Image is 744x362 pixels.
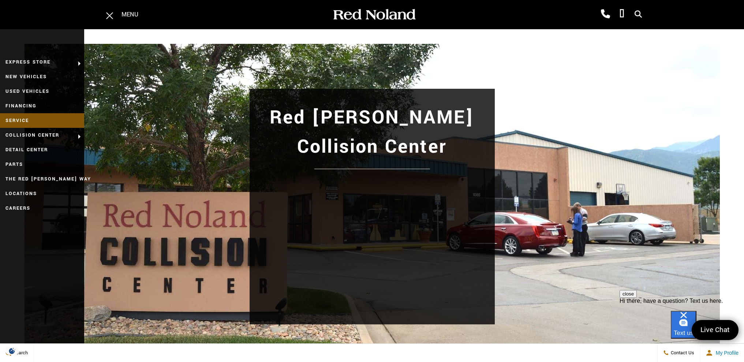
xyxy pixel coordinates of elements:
[4,347,20,355] section: Click to Open Cookie Consent Modal
[4,347,20,355] img: Opt-Out Icon
[257,103,488,161] h1: Red [PERSON_NAME] Collision Center
[692,320,739,340] a: Live Chat
[332,8,416,21] img: Red Noland Auto Group
[697,325,733,335] span: Live Chat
